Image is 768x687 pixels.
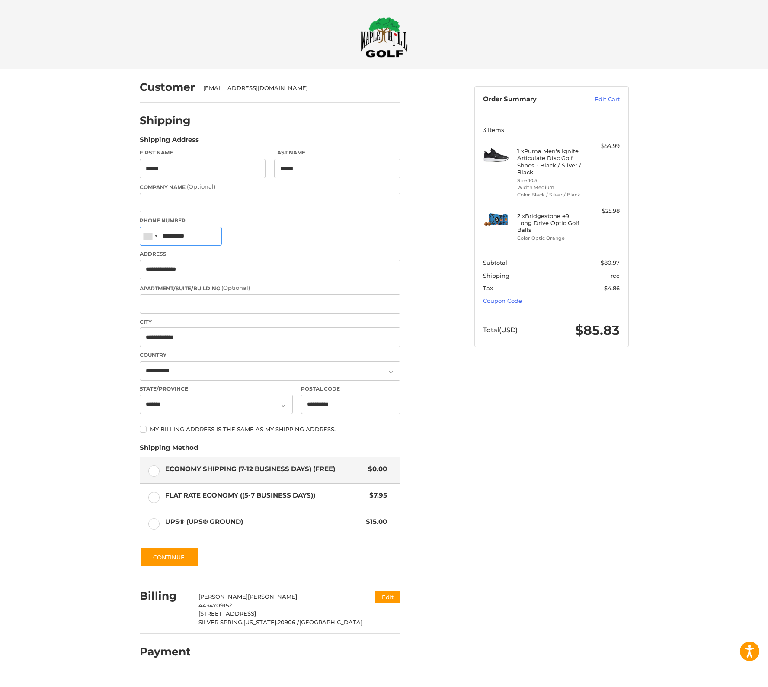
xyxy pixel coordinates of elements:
[365,491,387,501] span: $7.95
[203,84,392,93] div: [EMAIL_ADDRESS][DOMAIN_NAME]
[483,272,509,279] span: Shipping
[221,284,250,291] small: (Optional)
[140,149,266,157] label: First Name
[165,517,362,527] span: UPS® (UPS® Ground)
[140,80,195,94] h2: Customer
[517,177,583,184] li: Size 10.5
[375,591,400,603] button: Edit
[165,491,365,501] span: Flat Rate Economy ((5-7 Business Days))
[278,619,299,626] span: 20906 /
[140,318,400,326] label: City
[140,183,400,191] label: Company Name
[301,385,400,393] label: Postal Code
[575,322,620,338] span: $85.83
[198,593,248,600] span: [PERSON_NAME]
[483,297,522,304] a: Coupon Code
[517,184,583,191] li: Width Medium
[140,385,293,393] label: State/Province
[483,285,493,292] span: Tax
[140,351,400,359] label: Country
[198,610,256,617] span: [STREET_ADDRESS]
[364,464,387,474] span: $0.00
[198,619,243,626] span: SILVER SPRING,
[483,326,518,334] span: Total (USD)
[586,207,620,215] div: $25.98
[140,114,191,127] h2: Shipping
[604,285,620,292] span: $4.86
[483,95,576,104] h3: Order Summary
[517,148,583,176] h4: 1 x Puma Men's Ignite Articulate Disc Golf Shoes - Black / Silver / Black
[483,259,507,266] span: Subtotal
[360,17,408,58] img: Maple Hill Golf
[586,142,620,151] div: $54.99
[362,517,387,527] span: $15.00
[140,217,400,225] label: Phone Number
[165,464,364,474] span: Economy Shipping (7-12 Business Days) (Free)
[140,547,198,567] button: Continue
[517,234,583,242] li: Color Optic Orange
[607,272,620,279] span: Free
[187,183,215,190] small: (Optional)
[140,284,400,292] label: Apartment/Suite/Building
[274,149,400,157] label: Last Name
[140,589,190,603] h2: Billing
[140,443,198,457] legend: Shipping Method
[248,593,297,600] span: [PERSON_NAME]
[140,426,400,433] label: My billing address is the same as my shipping address.
[299,619,362,626] span: [GEOGRAPHIC_DATA]
[140,135,199,149] legend: Shipping Address
[198,602,232,609] span: 4434709152
[243,619,278,626] span: [US_STATE],
[140,250,400,258] label: Address
[517,191,583,199] li: Color Black / Silver / Black
[601,259,620,266] span: $80.97
[483,126,620,133] h3: 3 Items
[517,212,583,234] h4: 2 x Bridgestone e9 Long Drive Optic Golf Balls
[576,95,620,104] a: Edit Cart
[140,645,191,658] h2: Payment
